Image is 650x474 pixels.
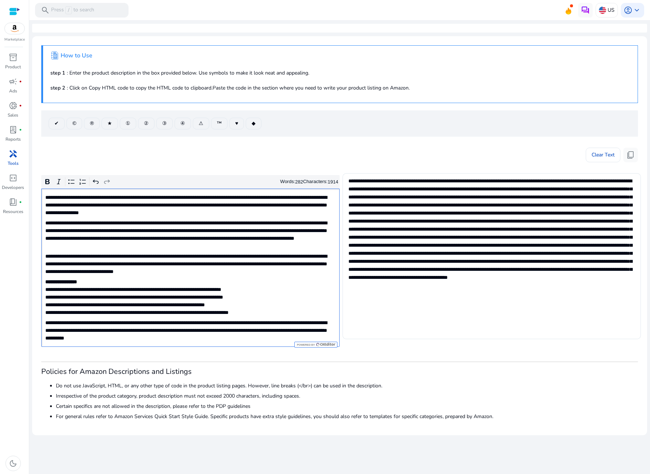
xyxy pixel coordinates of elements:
[217,120,222,127] span: ™
[9,149,18,158] span: handyman
[51,6,94,14] p: Press to search
[41,367,638,376] h3: Policies for Amazon Descriptions and Listings
[144,120,149,127] span: ②
[193,118,209,129] button: ⚠
[102,118,118,129] button: ★
[211,118,227,129] button: ™
[90,120,94,127] span: ®
[41,189,340,347] div: Rich Text Editor. Editing area: main. Press Alt+0 for help.
[296,343,315,346] span: Powered by
[626,151,635,159] span: content_copy
[49,118,65,129] button: ✔
[56,392,638,400] li: Irrespective of the product category, product description must not exceed 2000 characters, includ...
[50,84,65,91] b: step 2
[632,6,641,15] span: keyboard_arrow_down
[50,84,630,92] p: : Click on Copy HTML code to copy the HTML code to clipboard.Paste the code in the section where ...
[72,120,76,127] span: ©
[8,112,18,118] p: Sales
[56,382,638,390] li: Do not use JavaScript, HTML, or any other type of code in the product listing pages. However, lin...
[280,177,338,186] div: Words: Characters:
[19,201,22,204] span: fiber_manual_record
[120,118,136,129] button: ①
[19,80,22,83] span: fiber_manual_record
[599,7,606,14] img: us.svg
[180,120,185,127] span: ④
[246,118,261,129] button: ◆
[328,179,338,185] label: 1914
[9,101,18,110] span: donut_small
[54,120,59,127] span: ✔
[592,148,615,162] span: Clear Text
[9,53,18,62] span: inventory_2
[175,118,191,129] button: ④
[235,120,238,127] span: ♥
[4,37,25,42] p: Marketplace
[19,128,22,131] span: fiber_manual_record
[252,120,256,127] span: ◆
[199,120,203,127] span: ⚠
[66,118,82,129] button: ©
[41,175,340,189] div: Editor toolbar
[9,459,18,468] span: dark_mode
[41,6,50,15] span: search
[84,118,100,129] button: ®
[61,52,92,59] h4: How to Use
[56,413,638,420] li: For general rules refer to Amazon Services Quick Start Style Guide. Specific products have extra ...
[8,160,19,167] p: Tools
[50,69,65,76] b: step 1
[50,69,630,77] p: : Enter the product description in the box provided below. Use symbols to make it look neat and a...
[3,208,23,215] p: Resources
[19,104,22,107] span: fiber_manual_record
[624,6,632,15] span: account_circle
[107,120,112,127] span: ★
[5,136,21,143] p: Reports
[126,120,130,127] span: ①
[162,120,167,127] span: ③
[5,23,24,34] img: amazon.svg
[623,148,638,162] button: content_copy
[9,198,18,206] span: book_4
[156,118,173,129] button: ③
[295,179,303,185] label: 282
[56,402,638,410] li: Certain specifics are not allowed in the description, please refer to the PDP guidelines
[586,148,620,162] button: Clear Text
[9,125,18,134] span: lab_profile
[138,118,154,129] button: ②
[65,6,72,14] span: /
[9,88,17,94] p: Ads
[608,4,615,16] p: US
[9,174,18,182] span: code_blocks
[5,64,21,70] p: Product
[229,118,244,129] button: ♥
[2,184,24,191] p: Developers
[9,77,18,86] span: campaign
